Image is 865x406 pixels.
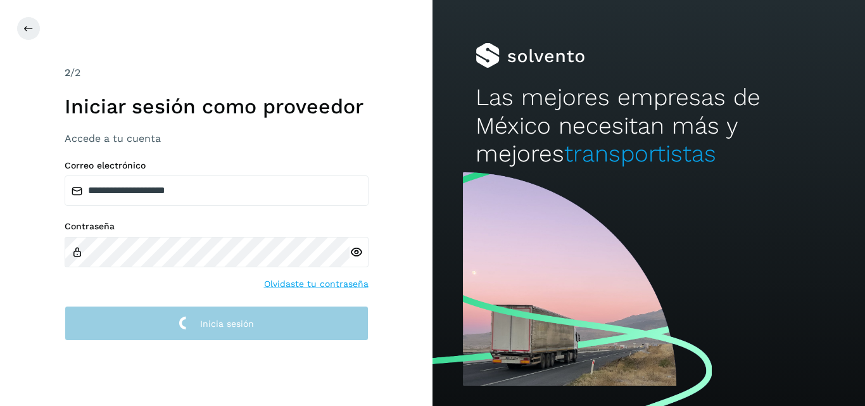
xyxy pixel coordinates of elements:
div: /2 [65,65,369,80]
h1: Iniciar sesión como proveedor [65,94,369,118]
span: Inicia sesión [200,319,254,328]
label: Contraseña [65,221,369,232]
h2: Las mejores empresas de México necesitan más y mejores [476,84,821,168]
h3: Accede a tu cuenta [65,132,369,144]
label: Correo electrónico [65,160,369,171]
a: Olvidaste tu contraseña [264,277,369,291]
button: Inicia sesión [65,306,369,341]
span: transportistas [564,140,716,167]
span: 2 [65,67,70,79]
